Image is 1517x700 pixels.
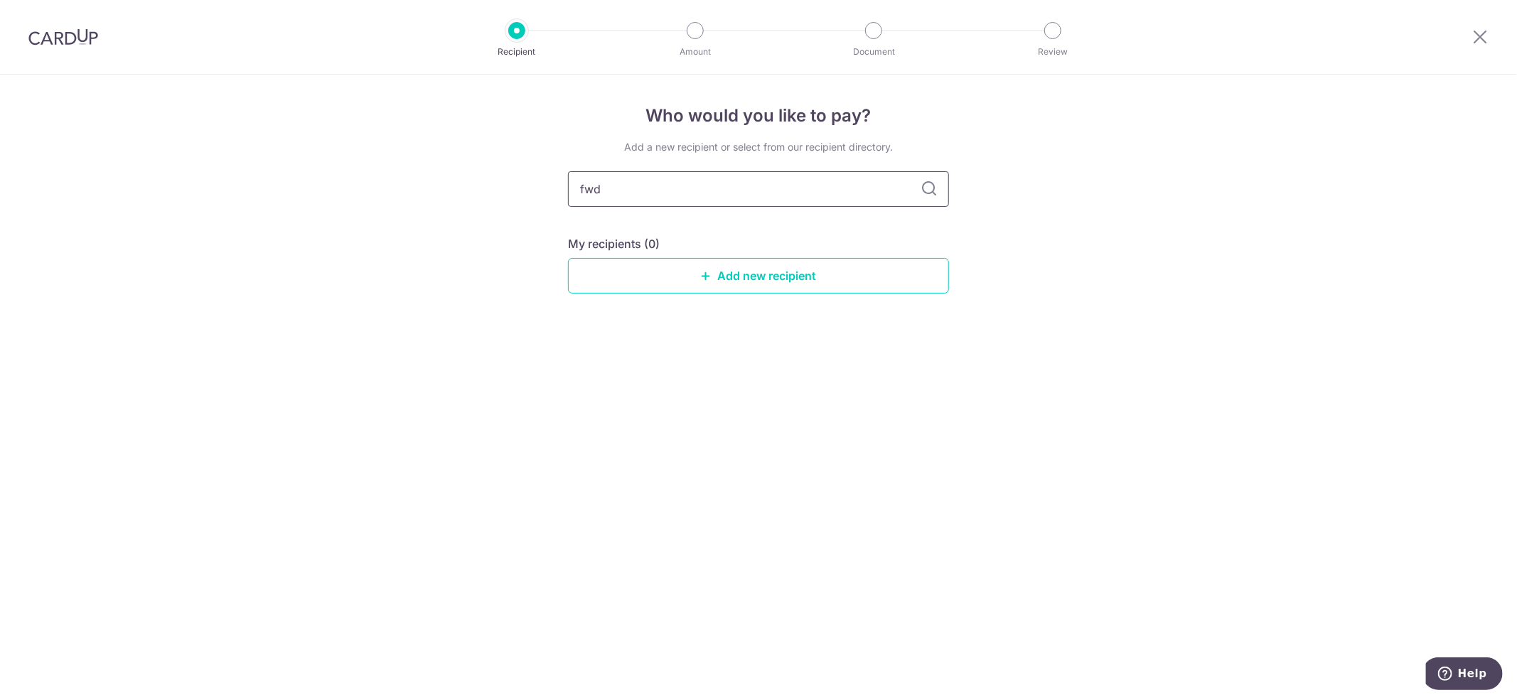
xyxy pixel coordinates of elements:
[1000,45,1105,59] p: Review
[1426,657,1503,693] iframe: Opens a widget where you can find more information
[568,140,949,154] div: Add a new recipient or select from our recipient directory.
[28,28,98,45] img: CardUp
[568,235,660,252] h5: My recipients (0)
[464,45,569,59] p: Recipient
[568,171,949,207] input: Search for any recipient here
[568,103,949,129] h4: Who would you like to pay?
[643,45,748,59] p: Amount
[568,258,949,294] a: Add new recipient
[821,45,926,59] p: Document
